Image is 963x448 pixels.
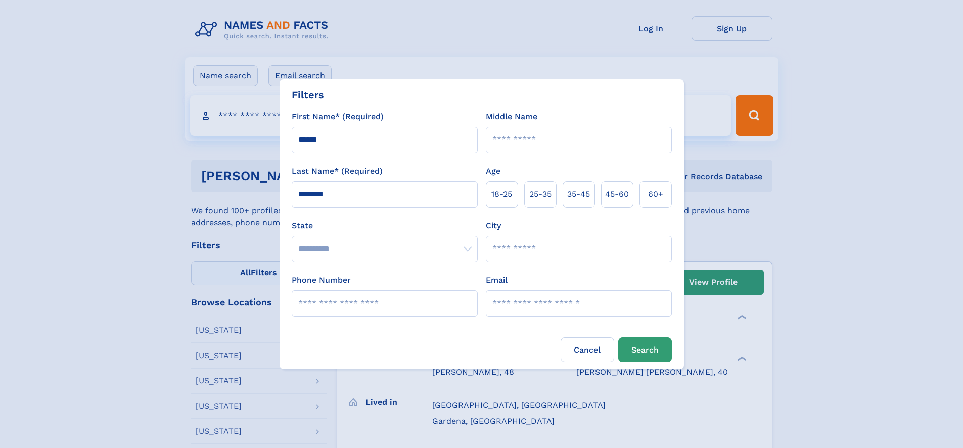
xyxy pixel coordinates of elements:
div: Filters [292,87,324,103]
label: City [486,220,501,232]
label: Middle Name [486,111,537,123]
span: 18‑25 [491,188,512,201]
label: Cancel [561,337,614,362]
span: 45‑60 [605,188,629,201]
span: 60+ [648,188,663,201]
label: Age [486,165,500,177]
span: 25‑35 [529,188,552,201]
label: State [292,220,478,232]
label: Email [486,274,508,286]
span: 35‑45 [567,188,590,201]
label: Last Name* (Required) [292,165,383,177]
button: Search [618,337,672,362]
label: First Name* (Required) [292,111,384,123]
label: Phone Number [292,274,351,286]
